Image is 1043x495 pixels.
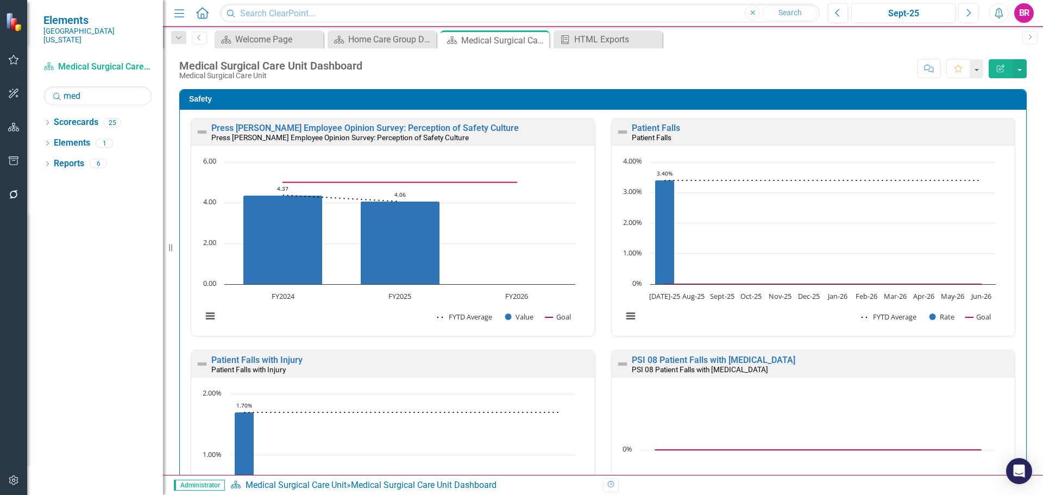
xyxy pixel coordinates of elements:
[655,180,675,284] path: Jul-25, 3.39558574. Rate.
[54,137,90,149] a: Elements
[235,33,321,46] div: Welcome Page
[970,291,991,301] text: Jun-26
[243,195,323,284] path: FY2024, 4.37. Value.
[574,33,659,46] div: HTML Exports
[203,278,216,288] text: 0.00
[663,282,984,286] g: Goal, series 3 of 3. Line with 12 data points.
[277,185,288,192] text: 4.37
[616,126,629,139] img: Not Defined
[211,355,303,365] a: Patient Falls with Injury
[545,312,571,322] button: Show Goal
[617,156,1009,333] div: Chart. Highcharts interactive chart.
[623,309,638,324] button: View chart menu, Chart
[203,156,216,166] text: 6.00
[43,14,152,27] span: Elements
[217,33,321,46] a: Welcome Page
[211,365,286,374] small: Patient Falls with Injury
[505,291,528,301] text: FY2026
[197,156,589,333] div: Chart. Highcharts interactive chart.
[763,5,817,21] button: Search
[769,291,791,301] text: Nov-25
[1006,458,1032,484] div: Open Intercom Messenger
[191,118,595,336] div: Double-Click to Edit
[798,291,820,301] text: Dec-25
[246,480,347,490] a: Medical Surgical Care Unit
[884,291,907,301] text: Mar-26
[657,170,673,177] text: 3.40%
[649,291,680,301] text: [DATE]-25
[189,95,1021,103] h3: Safety
[211,123,519,133] a: Press [PERSON_NAME] Employee Opinion Survey: Perception of Safety Culture
[856,291,877,301] text: Feb-26
[361,201,440,284] path: FY2025, 4.06. Value.
[710,291,734,301] text: Sept-25
[220,4,820,23] input: Search ClearPoint...
[623,156,642,166] text: 4.00%
[913,291,934,301] text: Apr-26
[90,159,107,168] div: 6
[43,27,152,45] small: [GEOGRAPHIC_DATA][US_STATE]
[740,291,762,301] text: Oct-25
[632,133,671,142] small: Patient Falls
[632,355,795,365] a: PSI 08 Patient Falls with [MEDICAL_DATA]
[862,312,918,322] button: Show FYTD Average
[682,291,705,301] text: Aug-25
[616,358,629,371] img: Not Defined
[104,118,121,127] div: 25
[437,312,493,322] button: Show FYTD Average
[461,34,546,47] div: Medical Surgical Care Unit Dashboard
[851,3,956,23] button: Sept-25
[617,156,1001,333] svg: Interactive chart
[203,197,216,206] text: 4.00
[655,162,982,285] g: Rate, series 2 of 3. Bar series with 12 bars.
[203,237,216,247] text: 2.00
[351,480,497,490] div: Medical Surgical Care Unit Dashboard
[196,126,209,139] img: Not Defined
[348,33,433,46] div: Home Care Group Dashboard
[272,291,295,301] text: FY2024
[1014,3,1034,23] button: BR
[243,162,518,285] g: Value, series 2 of 3. Bar series with 3 bars.
[623,186,642,196] text: 3.00%
[965,312,991,322] button: Show Goal
[236,402,252,409] text: 1.70%
[632,365,768,374] small: PSI 08 Patient Falls with [MEDICAL_DATA]
[43,61,152,73] a: Medical Surgical Care Unit
[54,116,98,129] a: Scorecards
[632,278,642,288] text: 0%
[623,248,642,258] text: 1.00%
[623,444,632,454] text: 0%
[179,60,362,72] div: Medical Surgical Care Unit Dashboard
[611,118,1015,336] div: Double-Click to Edit
[196,358,209,371] img: Not Defined
[330,33,433,46] a: Home Care Group Dashboard
[505,312,533,322] button: Show Value
[54,158,84,170] a: Reports
[941,291,964,301] text: May-26
[242,410,563,415] g: FYTD Average, series 1 of 3. Line with 12 data points.
[855,7,952,20] div: Sept-25
[929,312,954,322] button: Show Rate
[632,123,680,133] a: Patient Falls
[179,72,362,80] div: Medical Surgical Care Unit
[211,133,469,142] small: Press [PERSON_NAME] Employee Opinion Survey: Perception of Safety Culture
[230,479,595,492] div: »
[96,139,113,148] div: 1
[203,449,222,459] text: 1.00%
[654,448,983,452] g: Goal, series 3 of 4. Line with 12 data points.
[663,178,984,183] g: FYTD Average, series 1 of 3. Line with 12 data points.
[388,291,411,301] text: FY2025
[778,8,802,17] span: Search
[827,291,847,301] text: Jan-26
[203,388,222,398] text: 2.00%
[394,191,406,198] text: 4.06
[623,217,642,227] text: 2.00%
[174,480,225,491] span: Administrator
[43,86,152,105] input: Search Below...
[281,180,519,184] g: Goal, series 3 of 3. Line with 3 data points.
[203,309,218,324] button: View chart menu, Chart
[5,12,24,32] img: ClearPoint Strategy
[556,33,659,46] a: HTML Exports
[197,156,581,333] svg: Interactive chart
